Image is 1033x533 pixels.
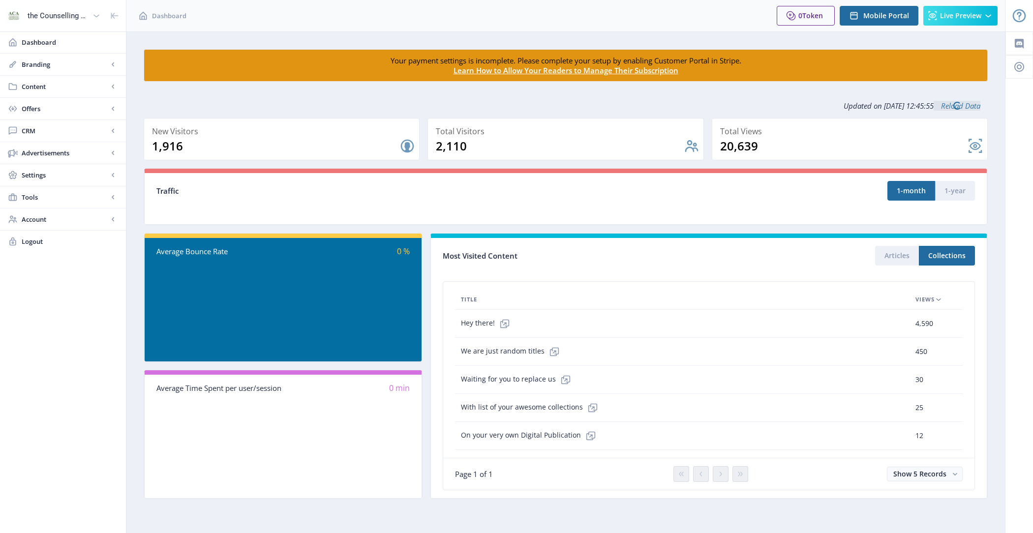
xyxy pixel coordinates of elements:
[887,181,935,201] button: 1-month
[915,402,923,414] span: 25
[397,246,410,257] span: 0 %
[152,124,415,138] div: New Visitors
[923,6,998,26] button: Live Preview
[436,124,699,138] div: Total Visitors
[915,318,933,329] span: 4,590
[461,398,603,417] span: With list of your awesome collections
[22,37,118,47] span: Dashboard
[22,59,108,69] span: Branding
[777,6,835,26] button: 0Token
[156,185,566,197] div: Traffic
[353,56,778,75] div: Your payment settings is incomplete. Please complete your setup by enabling Customer Portal in St...
[22,104,108,114] span: Offers
[940,12,981,20] span: Live Preview
[22,192,108,202] span: Tools
[22,126,108,136] span: CRM
[436,138,683,154] div: 2,110
[6,8,22,24] img: properties.app_icon.jpeg
[156,383,283,394] div: Average Time Spent per user/session
[461,426,601,445] span: On your very own Digital Publication
[935,181,975,201] button: 1-year
[461,370,576,389] span: Waiting for you to replace us
[454,65,678,75] a: Learn How to Allow Your Readers to Manage Their Subscription
[22,214,108,224] span: Account
[461,314,515,333] span: Hey there!
[875,246,919,266] button: Articles
[887,467,963,481] button: Show 5 Records
[283,383,410,394] div: 0 min
[443,248,709,264] div: Most Visited Content
[144,93,988,118] div: Updated on [DATE] 12:45:55
[919,246,975,266] button: Collections
[22,82,108,91] span: Content
[915,430,923,442] span: 12
[915,294,935,305] span: Views
[28,5,89,27] div: the Counselling Australia Magazine
[461,294,477,305] span: Title
[893,469,946,478] span: Show 5 Records
[152,11,186,21] span: Dashboard
[156,246,283,257] div: Average Bounce Rate
[802,11,823,20] span: Token
[22,170,108,180] span: Settings
[840,6,918,26] button: Mobile Portal
[934,101,980,111] a: Reload Data
[720,138,968,154] div: 20,639
[152,138,399,154] div: 1,916
[915,374,923,385] span: 30
[455,469,493,479] span: Page 1 of 1
[22,237,118,246] span: Logout
[720,124,983,138] div: Total Views
[915,346,927,357] span: 450
[22,148,108,158] span: Advertisements
[863,12,909,20] span: Mobile Portal
[461,342,564,361] span: We are just random titles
